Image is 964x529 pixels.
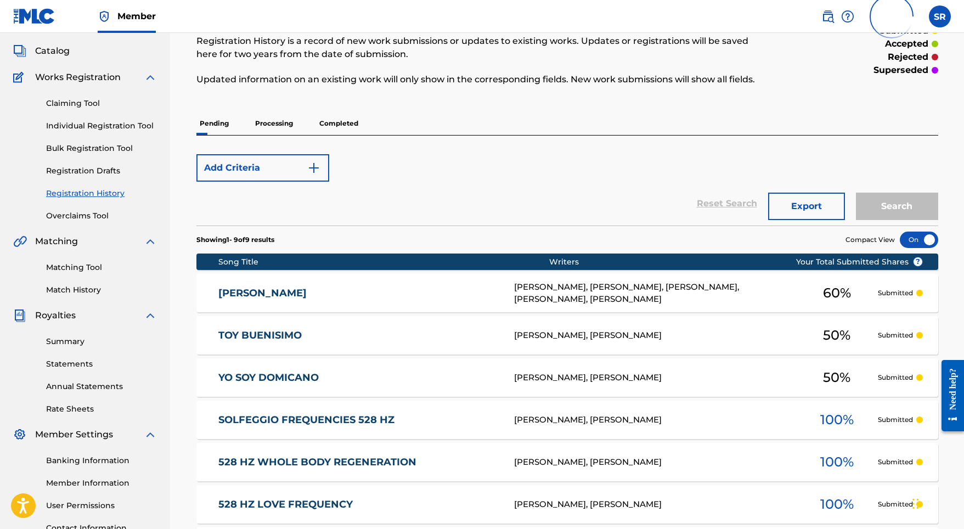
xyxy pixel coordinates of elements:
a: YO SOY DOMICANO [218,372,499,384]
p: rejected [888,50,928,64]
a: Banking Information [46,455,157,466]
img: Top Rightsholder [98,10,111,23]
a: Registration History [46,188,157,199]
button: Add Criteria [196,154,329,182]
span: Member [117,10,156,22]
a: SOLFEGGIO FREQUENCIES 528 HZ [218,414,499,426]
a: Statements [46,358,157,370]
img: Matching [13,235,27,248]
a: Match History [46,284,157,296]
a: Summary [46,336,157,347]
span: 100 % [820,494,854,514]
span: 100 % [820,452,854,472]
span: Works Registration [35,71,121,84]
p: Submitted [878,288,913,298]
p: Submitted [878,373,913,382]
a: TOY BUENISIMO [218,329,499,342]
div: [PERSON_NAME], [PERSON_NAME] [514,414,796,426]
span: ? [914,257,922,266]
a: 528 HZ LOVE FREQUENCY [218,498,499,511]
p: superseded [873,64,928,77]
span: Compact View [845,235,895,245]
span: Your Total Submitted Shares [796,256,923,268]
img: expand [144,309,157,322]
span: Member Settings [35,428,113,441]
img: Member Settings [13,428,26,441]
iframe: Chat Widget [909,476,964,529]
div: User Menu [929,5,951,27]
iframe: Resource Center [933,351,964,441]
img: Royalties [13,309,26,322]
button: Export [768,193,845,220]
p: Updated information on an existing work will only show in the corresponding fields. New work subm... [196,73,768,86]
img: 9d2ae6d4665cec9f34b9.svg [307,161,320,175]
img: help [841,10,854,23]
p: Processing [252,112,296,135]
a: Claiming Tool [46,98,157,109]
img: Works Registration [13,71,27,84]
a: [PERSON_NAME] [218,287,499,300]
a: Individual Registration Tool [46,120,157,132]
div: Writers [549,256,831,268]
img: expand [144,428,157,441]
a: Overclaims Tool [46,210,157,222]
img: Catalog [13,44,26,58]
div: [PERSON_NAME], [PERSON_NAME] [514,372,796,384]
a: Public Search [821,5,835,27]
a: Matching Tool [46,262,157,273]
div: Help [841,5,854,27]
img: search [821,10,835,23]
a: Member Information [46,477,157,489]
form: Search Form [196,149,938,226]
p: Showing 1 - 9 of 9 results [196,235,274,245]
div: [PERSON_NAME], [PERSON_NAME] [514,456,796,469]
a: CatalogCatalog [13,44,70,58]
span: 50 % [823,368,850,387]
p: Submitted [878,499,913,509]
img: expand [144,235,157,248]
p: Completed [316,112,362,135]
p: Registration History is a record of new work submissions or updates to existing works. Updates or... [196,35,768,61]
a: User Permissions [46,500,157,511]
a: 528 HZ WHOLE BODY REGENERATION [218,456,499,469]
div: [PERSON_NAME], [PERSON_NAME], [PERSON_NAME], [PERSON_NAME], [PERSON_NAME] [514,281,796,306]
p: Submitted [878,457,913,467]
div: Song Title [218,256,549,268]
div: [PERSON_NAME], [PERSON_NAME] [514,498,796,511]
p: Submitted [878,415,913,425]
a: Rate Sheets [46,403,157,415]
div: [PERSON_NAME], [PERSON_NAME] [514,329,796,342]
span: 60 % [823,283,851,303]
span: 100 % [820,410,854,430]
a: Registration Drafts [46,165,157,177]
span: 50 % [823,325,850,345]
div: Drag [912,487,919,520]
img: expand [144,71,157,84]
span: Matching [35,235,78,248]
p: Submitted [878,330,913,340]
img: MLC Logo [13,8,55,24]
p: Pending [196,112,232,135]
span: Catalog [35,44,70,58]
span: Royalties [35,309,76,322]
a: Annual Statements [46,381,157,392]
a: Bulk Registration Tool [46,143,157,154]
